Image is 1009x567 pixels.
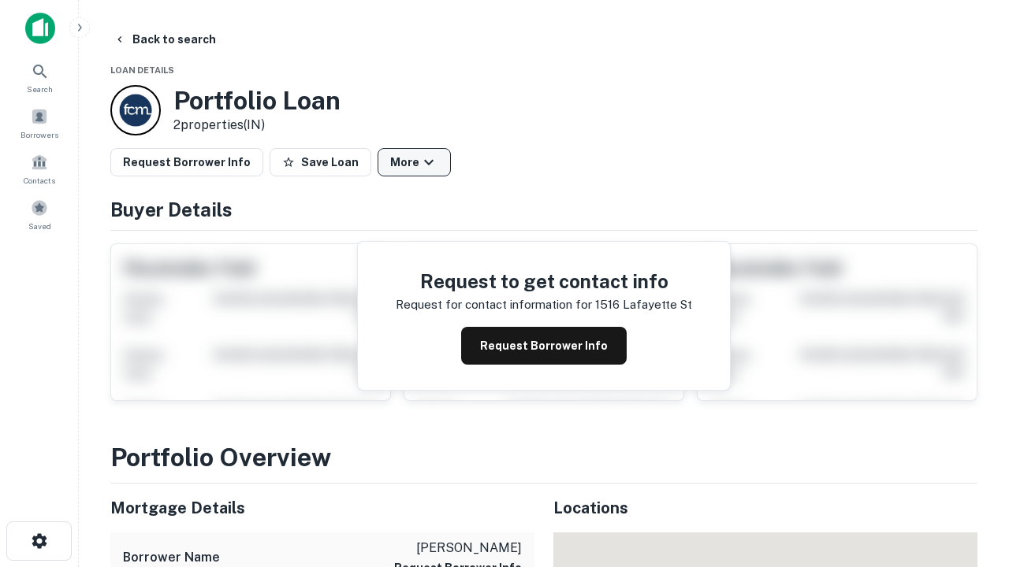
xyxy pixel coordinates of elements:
p: [PERSON_NAME] [394,539,522,558]
h5: Mortgage Details [110,496,534,520]
img: capitalize-icon.png [25,13,55,44]
h6: Borrower Name [123,548,220,567]
a: Saved [5,193,74,235]
a: Borrowers [5,102,74,144]
h4: Request to get contact info [396,267,692,295]
button: Back to search [107,25,222,54]
button: Request Borrower Info [461,327,627,365]
button: Save Loan [270,148,371,176]
h3: Portfolio Loan [173,86,341,116]
span: Contacts [24,174,55,187]
p: 1516 lafayette st [595,295,692,314]
button: Request Borrower Info [110,148,263,176]
span: Saved [28,220,51,232]
button: More [378,148,451,176]
p: 2 properties (IN) [173,116,341,135]
span: Search [27,83,53,95]
h5: Locations [553,496,977,520]
p: Request for contact information for [396,295,592,314]
iframe: Chat Widget [930,391,1009,466]
h4: Buyer Details [110,195,977,224]
a: Contacts [5,147,74,190]
span: Borrowers [20,128,58,141]
h3: Portfolio Overview [110,439,977,476]
span: Loan Details [110,65,174,75]
a: Search [5,56,74,98]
